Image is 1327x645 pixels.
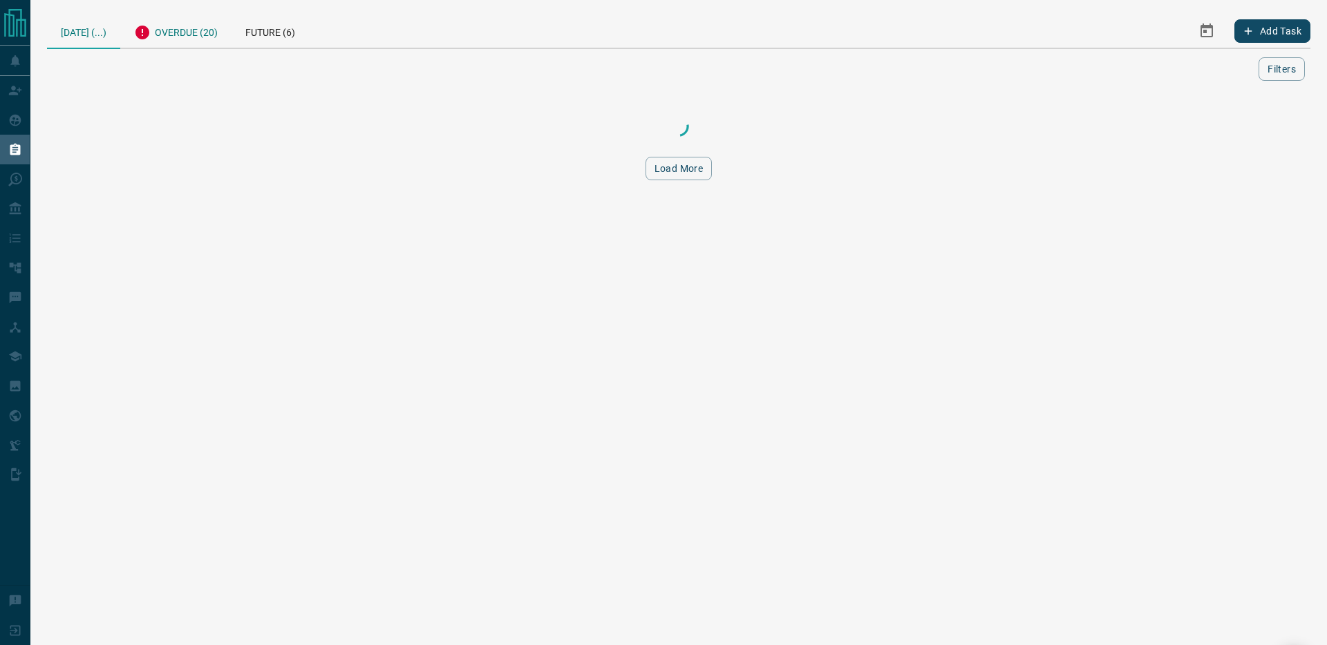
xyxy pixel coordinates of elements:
button: Add Task [1234,19,1310,43]
button: Load More [646,157,713,180]
div: [DATE] (...) [47,14,120,49]
div: Overdue (20) [120,14,232,48]
div: Loading [610,113,748,140]
button: Select Date Range [1190,15,1223,48]
button: Filters [1259,57,1305,81]
div: Future (6) [232,14,309,48]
